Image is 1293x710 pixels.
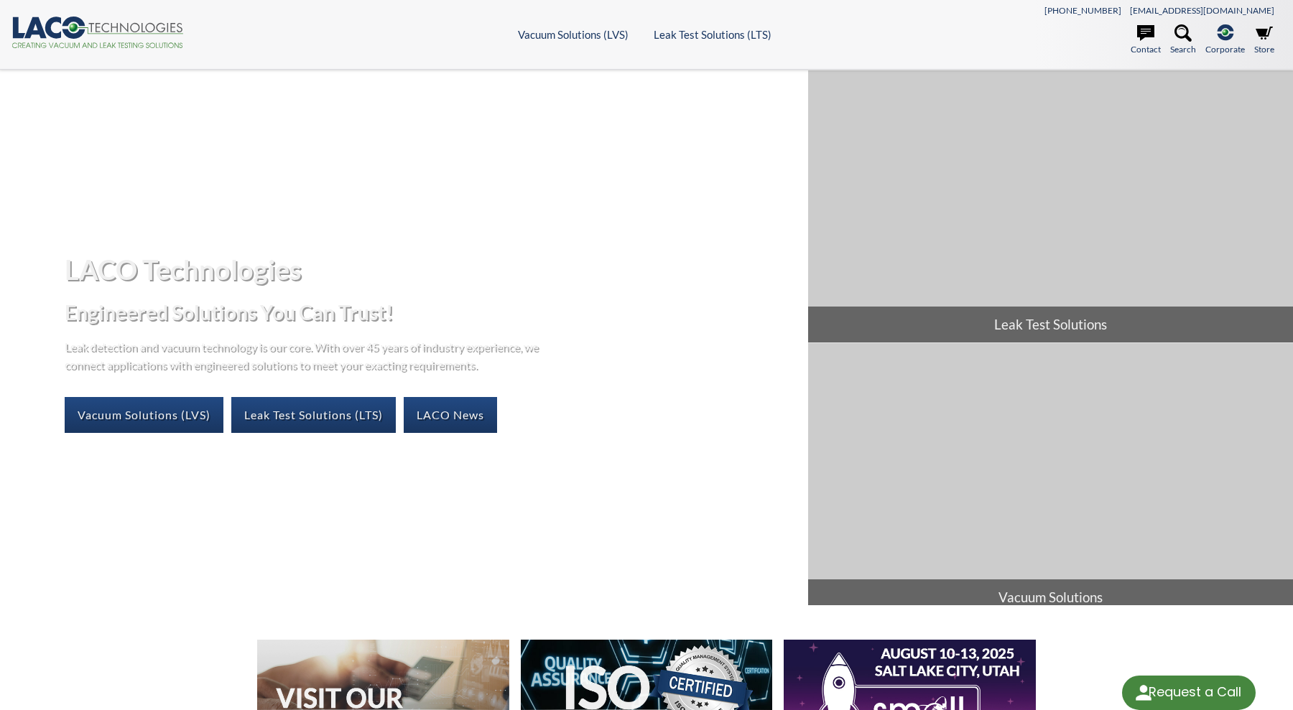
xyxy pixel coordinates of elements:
[404,397,497,433] a: LACO News
[65,337,546,374] p: Leak detection and vacuum technology is our core. With over 45 years of industry experience, we c...
[1044,5,1121,16] a: [PHONE_NUMBER]
[808,343,1293,615] a: Vacuum Solutions
[231,397,396,433] a: Leak Test Solutions (LTS)
[1149,676,1241,709] div: Request a Call
[65,397,223,433] a: Vacuum Solutions (LVS)
[1130,5,1274,16] a: [EMAIL_ADDRESS][DOMAIN_NAME]
[654,28,771,41] a: Leak Test Solutions (LTS)
[1254,24,1274,56] a: Store
[808,307,1293,342] span: Leak Test Solutions
[65,252,797,287] h1: LACO Technologies
[1205,42,1245,56] span: Corporate
[1131,24,1161,56] a: Contact
[1122,676,1256,710] div: Request a Call
[808,579,1293,615] span: Vacuum Solutions
[518,28,629,41] a: Vacuum Solutions (LVS)
[1132,681,1155,704] img: round button
[65,299,797,326] h2: Engineered Solutions You Can Trust!
[1170,24,1196,56] a: Search
[808,70,1293,342] a: Leak Test Solutions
